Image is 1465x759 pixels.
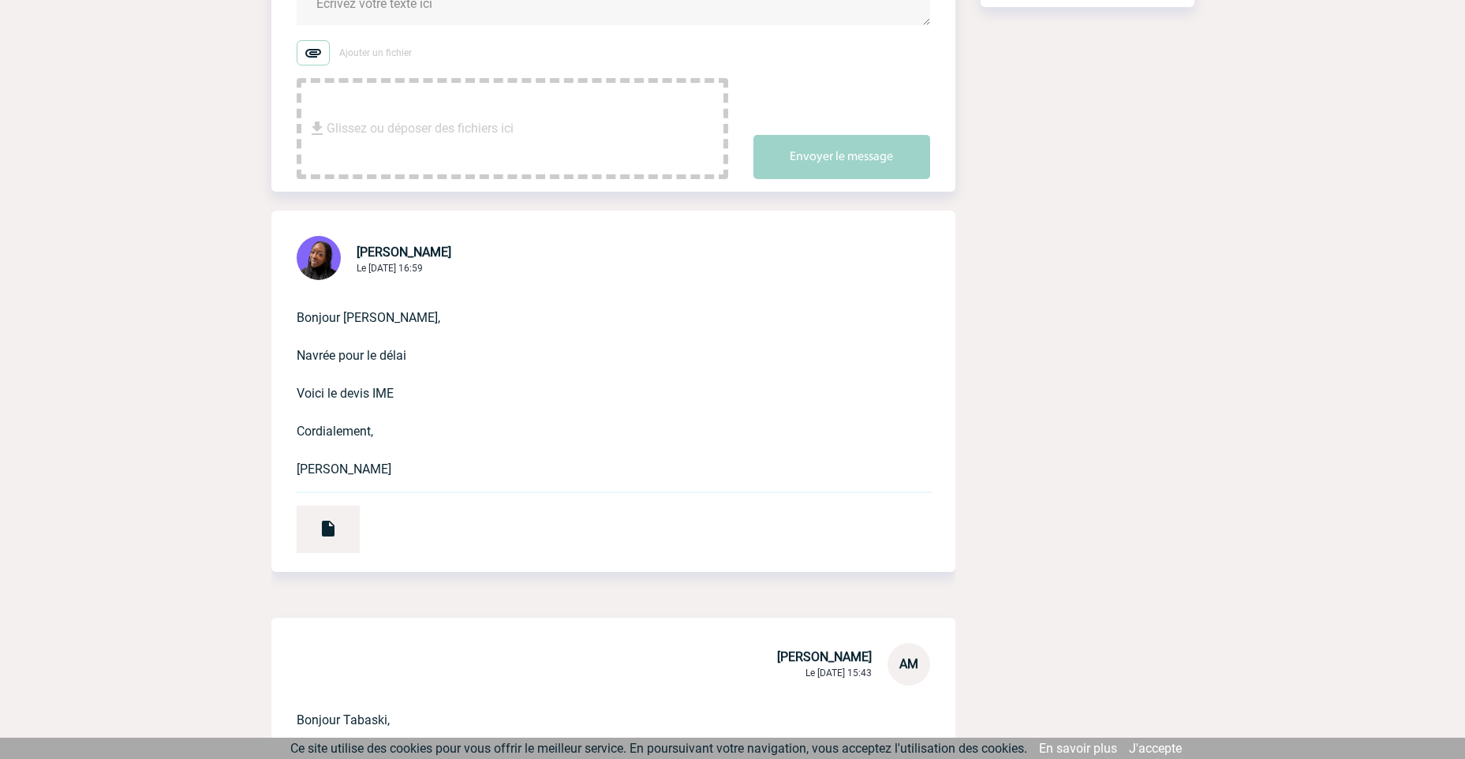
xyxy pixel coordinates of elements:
[777,649,872,664] span: [PERSON_NAME]
[1039,741,1117,756] a: En savoir plus
[290,741,1027,756] span: Ce site utilise des cookies pour vous offrir le meilleur service. En poursuivant votre navigation...
[1129,741,1182,756] a: J'accepte
[339,47,412,58] span: Ajouter un fichier
[357,245,451,260] span: [PERSON_NAME]
[297,236,341,280] img: 131349-0.png
[357,263,423,274] span: Le [DATE] 16:59
[805,667,872,679] span: Le [DATE] 15:43
[327,89,514,168] span: Glissez ou déposer des fichiers ici
[308,119,327,138] img: file_download.svg
[297,283,886,479] p: Bonjour [PERSON_NAME], Navrée pour le délai Voici le devis IME Cordialement, [PERSON_NAME]
[753,135,930,179] button: Envoyer le message
[271,514,360,529] a: Devis PRO447473 KNDS FRANCE (4).pdf
[899,656,918,671] span: AM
